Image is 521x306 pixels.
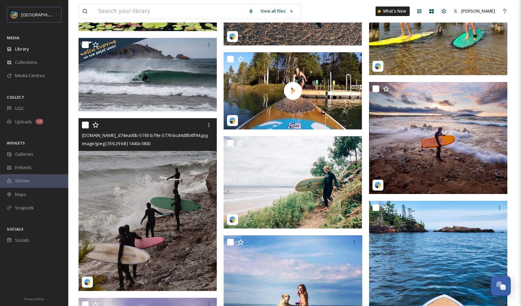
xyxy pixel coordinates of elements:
[15,205,34,211] span: SnapLink
[79,118,217,291] img: caroles.camera_d74ea00b-5193-b79e-5776-bcd4d854ff44.jpg
[24,297,44,301] span: Privacy Policy
[7,226,24,232] span: SOCIALS
[36,119,43,124] div: 18
[375,182,381,189] img: snapsea-logo.png
[450,4,498,18] a: [PERSON_NAME]
[15,105,24,112] span: UGC
[224,136,362,228] img: j0erey_b8e05e45-00df-ea60-effc-22b5e943d764.jpg
[24,294,44,303] a: Privacy Policy
[79,38,219,112] img: UP1556 View Surfing Blog_E-news-FB.jpg
[15,164,32,171] span: Embeds
[7,35,19,40] span: MEDIA
[15,119,32,125] span: Uploads
[84,279,91,286] img: snapsea-logo.png
[257,4,297,18] a: View all files
[21,11,88,18] span: [GEOGRAPHIC_DATA][US_STATE]
[229,33,236,40] img: snapsea-logo.png
[15,72,45,79] span: Media Centres
[82,132,208,138] span: [DOMAIN_NAME]_d74ea00b-5193-b79e-5776-bcd4d854ff44.jpg
[15,191,26,198] span: Maps
[7,95,24,100] span: COLLECT
[15,237,29,244] span: Socials
[15,59,38,66] span: Collections
[229,117,236,124] img: snapsea-logo.png
[11,11,18,18] img: Snapsea%20Profile.jpg
[15,151,33,157] span: Galleries
[369,82,509,194] img: jakemillerproductions_2f235f5e-6de3-86a8-3cb9-3a7fa511738e.jpg
[376,6,410,16] a: What's New
[491,276,511,296] button: Open Chat
[15,46,29,52] span: Library
[82,140,150,147] span: image/jpeg | 359.29 kB | 1440 x 1800
[229,216,236,223] img: snapsea-logo.png
[224,52,362,130] img: thumbnail
[461,8,495,14] span: [PERSON_NAME]
[95,4,245,19] input: Search your library
[15,178,30,184] span: Stories
[375,63,381,70] img: snapsea-logo.png
[7,140,25,145] span: WIDGETS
